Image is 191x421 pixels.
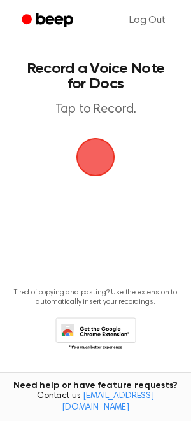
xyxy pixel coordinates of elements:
h1: Record a Voice Note for Docs [23,61,168,92]
a: Log Out [117,5,178,36]
p: Tired of copying and pasting? Use the extension to automatically insert your recordings. [10,288,181,307]
span: Contact us [8,391,183,413]
a: Beep [13,8,85,33]
button: Beep Logo [76,138,115,176]
p: Tap to Record. [23,102,168,118]
a: [EMAIL_ADDRESS][DOMAIN_NAME] [62,392,154,412]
